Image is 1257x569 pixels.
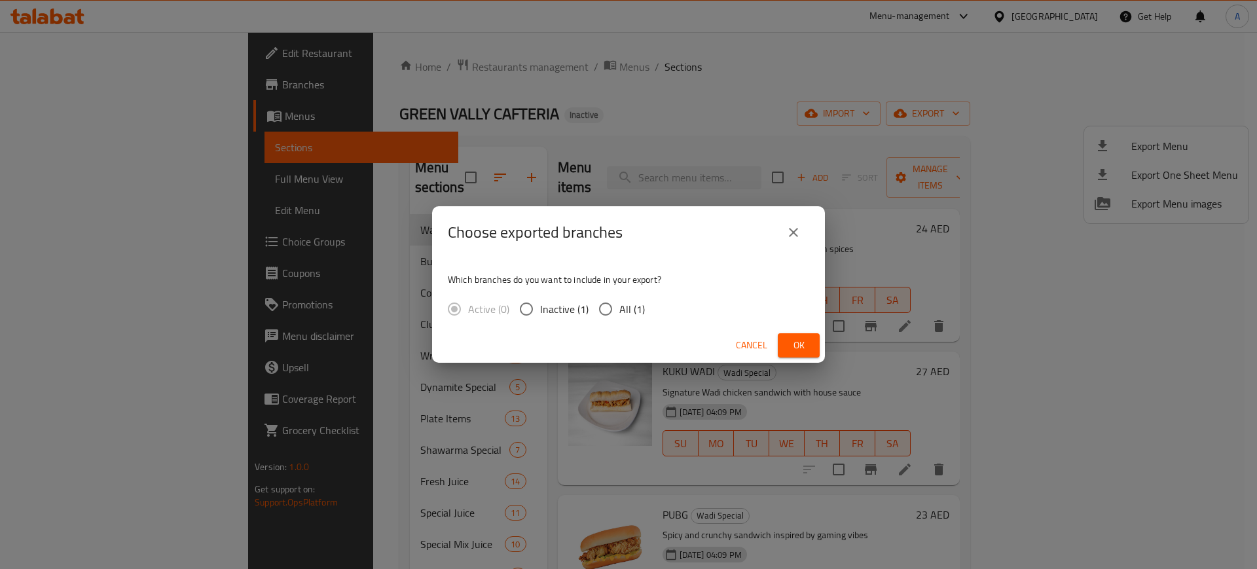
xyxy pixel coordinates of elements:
[778,333,820,358] button: Ok
[619,301,645,317] span: All (1)
[788,337,809,354] span: Ok
[731,333,773,358] button: Cancel
[468,301,509,317] span: Active (0)
[448,273,809,286] p: Which branches do you want to include in your export?
[778,217,809,248] button: close
[540,301,589,317] span: Inactive (1)
[448,222,623,243] h2: Choose exported branches
[736,337,767,354] span: Cancel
